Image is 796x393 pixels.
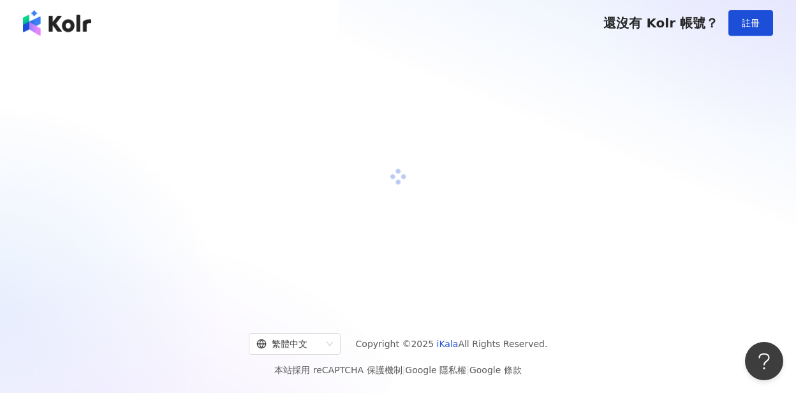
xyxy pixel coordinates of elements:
span: 還沒有 Kolr 帳號？ [603,15,718,31]
div: 繁體中文 [256,334,321,354]
span: 本站採用 reCAPTCHA 保護機制 [274,362,521,378]
span: 註冊 [742,18,760,28]
a: Google 條款 [469,365,522,375]
span: | [466,365,469,375]
span: Copyright © 2025 All Rights Reserved. [356,336,548,352]
iframe: Help Scout Beacon - Open [745,342,783,380]
span: | [402,365,406,375]
a: iKala [437,339,459,349]
a: Google 隱私權 [405,365,466,375]
button: 註冊 [728,10,773,36]
img: logo [23,10,91,36]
